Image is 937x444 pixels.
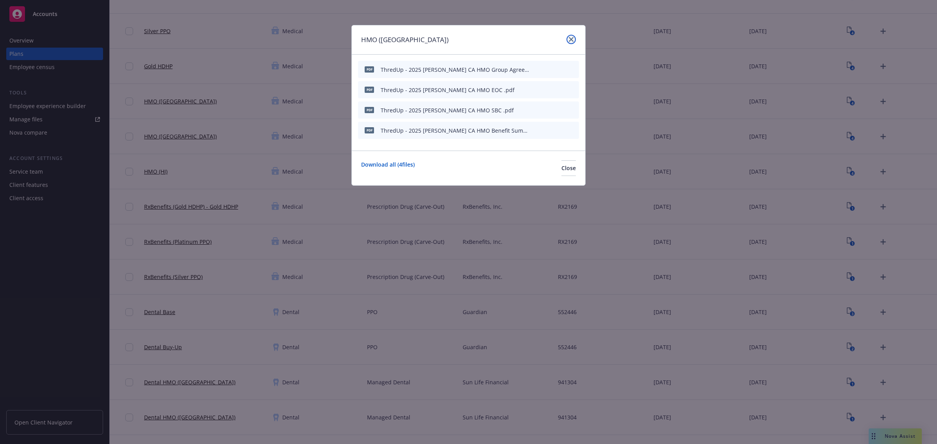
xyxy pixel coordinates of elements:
[570,66,576,74] button: archive file
[561,160,576,176] button: Close
[544,106,550,114] button: download file
[381,66,530,74] div: ThredUp - 2025 [PERSON_NAME] CA HMO Group Agreement .pdf
[544,66,550,74] button: download file
[365,66,374,72] span: pdf
[381,86,515,94] div: ThredUp - 2025 [PERSON_NAME] CA HMO EOC .pdf
[365,107,374,113] span: pdf
[365,127,374,133] span: pdf
[556,66,563,74] button: preview file
[361,160,415,176] a: Download all ( 4 files)
[570,86,576,94] button: archive file
[566,35,576,44] a: close
[556,126,563,135] button: preview file
[544,126,550,135] button: download file
[570,126,576,135] button: archive file
[365,87,374,92] span: pdf
[381,106,514,114] div: ThredUp - 2025 [PERSON_NAME] CA HMO SBC .pdf
[544,86,550,94] button: download file
[556,86,563,94] button: preview file
[570,106,576,114] button: archive file
[556,106,563,114] button: preview file
[381,126,530,135] div: ThredUp - 2025 [PERSON_NAME] CA HMO Benefit Summary.pdf
[561,164,576,172] span: Close
[361,35,449,45] h1: HMO ([GEOGRAPHIC_DATA])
